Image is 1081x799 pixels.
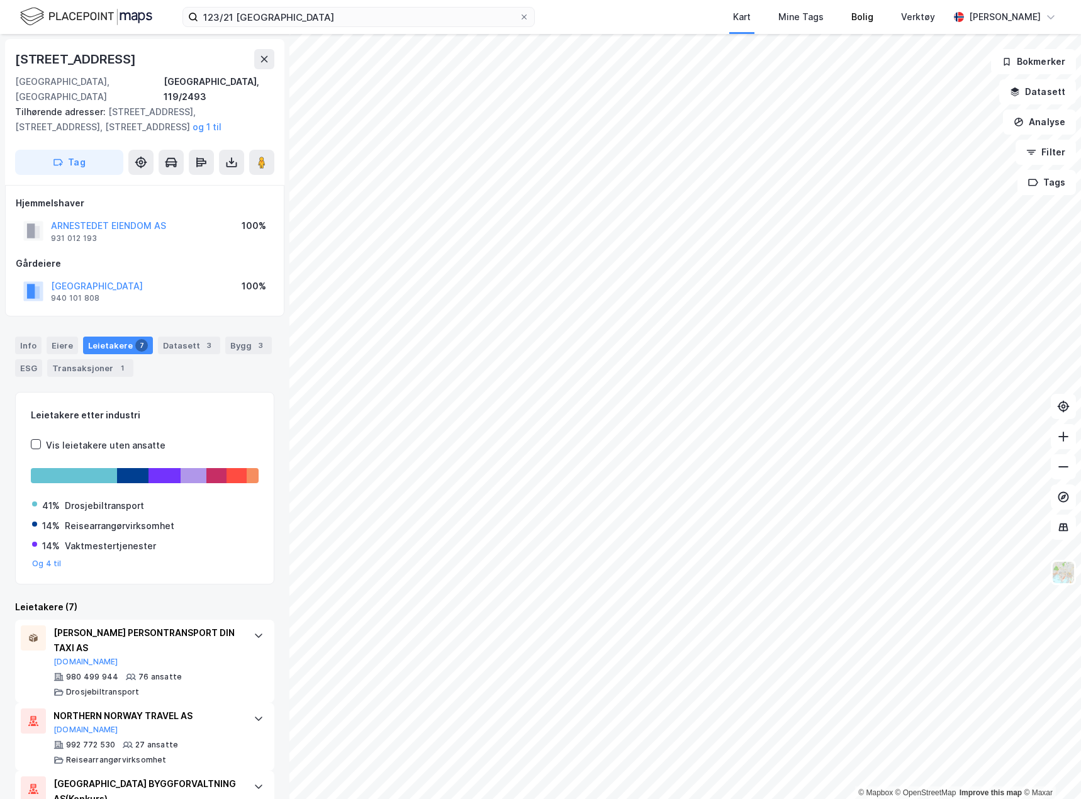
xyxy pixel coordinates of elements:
[225,337,272,354] div: Bygg
[47,359,133,377] div: Transaksjoner
[53,725,118,735] button: [DOMAIN_NAME]
[66,755,167,765] div: Reisearrangørvirksomhet
[53,708,241,724] div: NORTHERN NORWAY TRAVEL AS
[16,196,274,211] div: Hjemmelshaver
[51,293,99,303] div: 940 101 808
[46,438,165,453] div: Vis leietakere uten ansatte
[858,788,893,797] a: Mapbox
[15,49,138,69] div: [STREET_ADDRESS]
[47,337,78,354] div: Eiere
[65,498,144,513] div: Drosjebiltransport
[66,672,118,682] div: 980 499 944
[895,788,956,797] a: OpenStreetMap
[135,339,148,352] div: 7
[242,218,266,233] div: 100%
[1018,739,1081,799] iframe: Chat Widget
[15,150,123,175] button: Tag
[53,625,241,656] div: [PERSON_NAME] PERSONTRANSPORT DIN TAXI AS
[65,539,156,554] div: Vaktmestertjenester
[135,740,178,750] div: 27 ansatte
[733,9,751,25] div: Kart
[1016,140,1076,165] button: Filter
[15,337,42,354] div: Info
[999,79,1076,104] button: Datasett
[1018,739,1081,799] div: Kontrollprogram for chat
[1017,170,1076,195] button: Tags
[969,9,1041,25] div: [PERSON_NAME]
[53,657,118,667] button: [DOMAIN_NAME]
[116,362,128,374] div: 1
[1003,109,1076,135] button: Analyse
[66,687,140,697] div: Drosjebiltransport
[31,408,259,423] div: Leietakere etter industri
[991,49,1076,74] button: Bokmerker
[42,539,60,554] div: 14%
[901,9,935,25] div: Verktøy
[20,6,152,28] img: logo.f888ab2527a4732fd821a326f86c7f29.svg
[65,518,174,534] div: Reisearrangørvirksomhet
[203,339,215,352] div: 3
[158,337,220,354] div: Datasett
[242,279,266,294] div: 100%
[32,559,62,569] button: Og 4 til
[138,672,182,682] div: 76 ansatte
[42,498,60,513] div: 41%
[778,9,824,25] div: Mine Tags
[83,337,153,354] div: Leietakere
[15,106,108,117] span: Tilhørende adresser:
[42,518,60,534] div: 14%
[15,74,164,104] div: [GEOGRAPHIC_DATA], [GEOGRAPHIC_DATA]
[16,256,274,271] div: Gårdeiere
[15,104,264,135] div: [STREET_ADDRESS], [STREET_ADDRESS], [STREET_ADDRESS]
[198,8,519,26] input: Søk på adresse, matrikkel, gårdeiere, leietakere eller personer
[254,339,267,352] div: 3
[1051,561,1075,584] img: Z
[851,9,873,25] div: Bolig
[51,233,97,243] div: 931 012 193
[66,740,115,750] div: 992 772 530
[960,788,1022,797] a: Improve this map
[15,359,42,377] div: ESG
[164,74,274,104] div: [GEOGRAPHIC_DATA], 119/2493
[15,600,274,615] div: Leietakere (7)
